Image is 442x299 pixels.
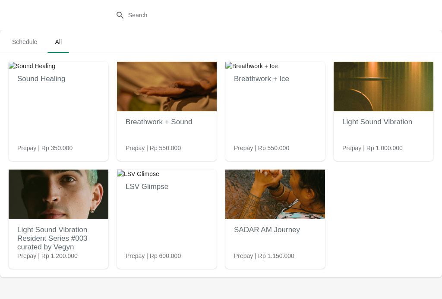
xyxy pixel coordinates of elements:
h2: Breathwork + Sound [126,113,208,131]
input: Search [128,7,331,23]
span: Prepay | Rp 1.150.000 [234,252,294,260]
span: Prepay | Rp 550.000 [234,144,289,152]
span: Prepay | Rp 1.200.000 [17,252,78,260]
img: Breathwork + Sound [117,62,217,111]
span: All [47,34,69,50]
h2: LSV Glimpse [126,178,208,195]
img: Light Sound Vibration [334,62,433,111]
h2: Light Sound Vibration Resident Series #003 curated by Vegyn [17,221,100,256]
img: Sound Healing [9,62,55,70]
span: Prepay | Rp 1.000.000 [342,144,403,152]
h2: Sound Healing [17,70,100,88]
span: Prepay | Rp 350.000 [17,144,73,152]
img: LSV Glimpse [117,170,159,178]
img: Light Sound Vibration Resident Series #003 curated by Vegyn [9,170,108,219]
span: Schedule [5,34,44,50]
h2: Breathwork + Ice [234,70,316,88]
img: Breathwork + Ice [225,62,278,70]
span: Prepay | Rp 600.000 [126,252,181,260]
img: SADAR AM Journey [225,170,325,219]
h2: SADAR AM Journey [234,221,316,239]
span: Prepay | Rp 550.000 [126,144,181,152]
h2: Light Sound Vibration [342,113,425,131]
